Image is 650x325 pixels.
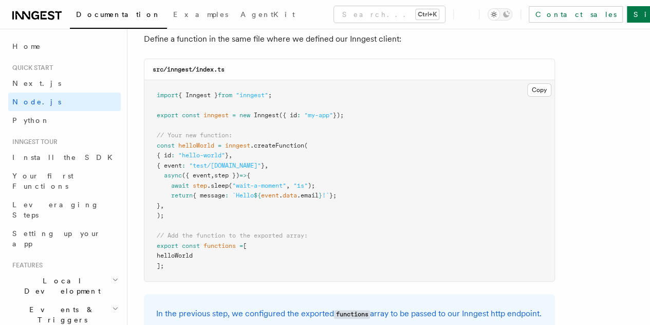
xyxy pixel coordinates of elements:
[334,6,445,23] button: Search...Ctrl+K
[8,74,121,93] a: Next.js
[164,172,182,179] span: async
[229,152,232,159] span: ,
[157,132,232,139] span: // Your new function:
[8,111,121,130] a: Python
[334,310,370,319] code: functions
[12,153,119,161] span: Install the SDK
[243,242,247,249] span: [
[12,172,73,190] span: Your first Functions
[157,142,175,149] span: const
[254,192,261,199] span: ${
[178,152,225,159] span: "hello-world"
[333,112,344,119] span: });
[157,162,182,169] span: { event
[268,92,272,99] span: ;
[225,192,229,199] span: :
[416,9,439,20] kbd: Ctrl+K
[8,272,121,300] button: Local Development
[171,192,193,199] span: return
[8,64,53,72] span: Quick start
[529,6,623,23] a: Contact sales
[304,142,308,149] span: (
[8,138,58,146] span: Inngest tour
[488,8,512,21] button: Toggle dark mode
[193,192,225,199] span: { message
[157,252,193,259] span: helloWorld
[304,112,333,119] span: "my-app"
[144,32,555,46] p: Define a function in the same file where we defined our Inngest client:
[261,192,279,199] span: event
[8,304,112,325] span: Events & Triggers
[8,195,121,224] a: Leveraging Steps
[239,172,247,179] span: =>
[283,192,297,199] span: data
[153,66,225,73] code: src/inngest/index.ts
[211,172,214,179] span: ,
[279,112,297,119] span: ({ id
[157,212,164,219] span: );
[8,37,121,56] a: Home
[239,242,243,249] span: =
[70,3,167,29] a: Documentation
[297,192,319,199] span: .email
[8,167,121,195] a: Your first Functions
[214,172,239,179] span: step })
[157,242,178,249] span: export
[218,142,221,149] span: =
[239,112,250,119] span: new
[12,41,41,51] span: Home
[254,112,279,119] span: Inngest
[293,182,308,189] span: "1s"
[225,152,229,159] span: }
[250,142,304,149] span: .createFunction
[157,202,160,209] span: }
[171,182,189,189] span: await
[236,92,268,99] span: "inngest"
[225,142,250,149] span: inngest
[297,112,301,119] span: :
[207,182,229,189] span: .sleep
[308,182,315,189] span: );
[527,83,551,97] button: Copy
[182,242,200,249] span: const
[178,92,218,99] span: { Inngest }
[203,112,229,119] span: inngest
[8,224,121,253] a: Setting up your app
[8,261,43,269] span: Features
[232,182,286,189] span: "wait-a-moment"
[8,148,121,167] a: Install the SDK
[12,201,99,219] span: Leveraging Steps
[229,182,232,189] span: (
[182,112,200,119] span: const
[171,152,175,159] span: :
[279,192,283,199] span: .
[173,10,228,19] span: Examples
[232,192,254,199] span: `Hello
[12,79,61,87] span: Next.js
[319,192,322,199] span: }
[193,182,207,189] span: step
[286,182,290,189] span: ,
[8,276,112,296] span: Local Development
[182,172,211,179] span: ({ event
[261,162,265,169] span: }
[12,98,61,106] span: Node.js
[157,92,178,99] span: import
[189,162,261,169] span: "test/[DOMAIN_NAME]"
[157,152,171,159] span: { id
[234,3,301,28] a: AgentKit
[265,162,268,169] span: ,
[329,192,337,199] span: };
[76,10,161,19] span: Documentation
[240,10,295,19] span: AgentKit
[157,262,164,269] span: ];
[12,229,101,248] span: Setting up your app
[8,93,121,111] a: Node.js
[12,116,50,124] span: Python
[247,172,250,179] span: {
[160,202,164,209] span: ,
[157,112,178,119] span: export
[167,3,234,28] a: Examples
[178,142,214,149] span: helloWorld
[157,232,308,239] span: // Add the function to the exported array:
